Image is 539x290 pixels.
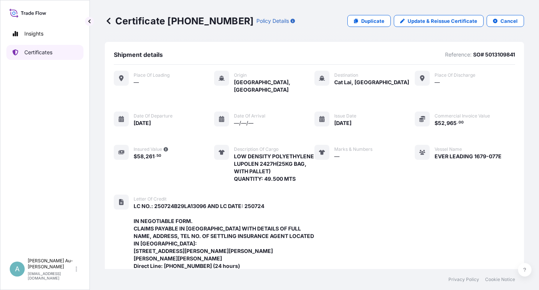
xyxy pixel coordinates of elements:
[500,17,518,25] p: Cancel
[134,79,139,86] span: —
[394,15,484,27] a: Update & Reissue Certificate
[146,154,155,159] span: 261
[447,120,457,126] span: 965
[435,146,462,152] span: Vessel Name
[435,72,475,78] span: Place of discharge
[137,154,144,159] span: 58
[445,120,447,126] span: ,
[28,271,74,280] p: [EMAIL_ADDRESS][DOMAIN_NAME]
[435,153,502,160] span: EVER LEADING 1679-077E
[134,146,162,152] span: Insured Value
[134,154,137,159] span: $
[334,119,351,127] span: [DATE]
[334,79,409,86] span: Cat Lai, [GEOGRAPHIC_DATA]
[6,45,83,60] a: Certificates
[334,113,356,119] span: Issue Date
[144,154,146,159] span: ,
[134,196,167,202] span: Letter of Credit
[435,79,440,86] span: —
[234,79,314,94] span: [GEOGRAPHIC_DATA], [GEOGRAPHIC_DATA]
[134,72,170,78] span: Place of Loading
[24,49,52,56] p: Certificates
[28,258,74,270] p: [PERSON_NAME] Au-[PERSON_NAME]
[114,51,163,58] span: Shipment details
[134,113,173,119] span: Date of departure
[457,121,458,124] span: .
[459,121,464,124] span: 00
[24,30,43,37] p: Insights
[487,15,524,27] button: Cancel
[234,72,247,78] span: Origin
[256,17,289,25] p: Policy Details
[334,72,358,78] span: Destination
[134,119,151,127] span: [DATE]
[448,277,479,283] a: Privacy Policy
[234,146,278,152] span: Description of cargo
[156,155,161,157] span: 50
[347,15,391,27] a: Duplicate
[334,146,372,152] span: Marks & Numbers
[155,155,156,157] span: .
[105,15,253,27] p: Certificate [PHONE_NUMBER]
[485,277,515,283] a: Cookie Notice
[6,26,83,41] a: Insights
[408,17,477,25] p: Update & Reissue Certificate
[435,113,490,119] span: Commercial Invoice Value
[234,153,314,183] span: LOW DENSITY POLYETHYLENE LUPOLEN 2427H(25KG BAG, WITH PALLET) QUANTITY: 49.500 MTS
[435,120,438,126] span: $
[234,113,265,119] span: Date of arrival
[438,120,445,126] span: 52
[445,51,472,58] p: Reference:
[234,119,253,127] span: —/—/—
[334,153,339,160] span: —
[361,17,384,25] p: Duplicate
[15,265,19,273] span: A
[473,51,515,58] p: SO# 5013109841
